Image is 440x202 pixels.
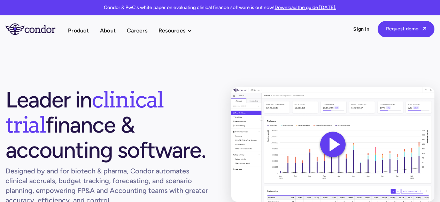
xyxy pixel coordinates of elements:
a: Sign in [353,26,369,33]
a: home [6,23,68,35]
div: Resources [159,26,199,35]
h1: Leader in finance & accounting software. [6,87,209,163]
a: Careers [127,26,147,35]
a: About [100,26,116,35]
span:  [423,27,426,31]
a: Product [68,26,89,35]
div: Resources [159,26,185,35]
span: clinical trial [6,86,163,138]
a: Download the guide [DATE]. [275,5,336,10]
a: Request demo [378,21,434,37]
p: Condor & PwC's white paper on evaluating clinical finance software is out now! [104,4,336,11]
